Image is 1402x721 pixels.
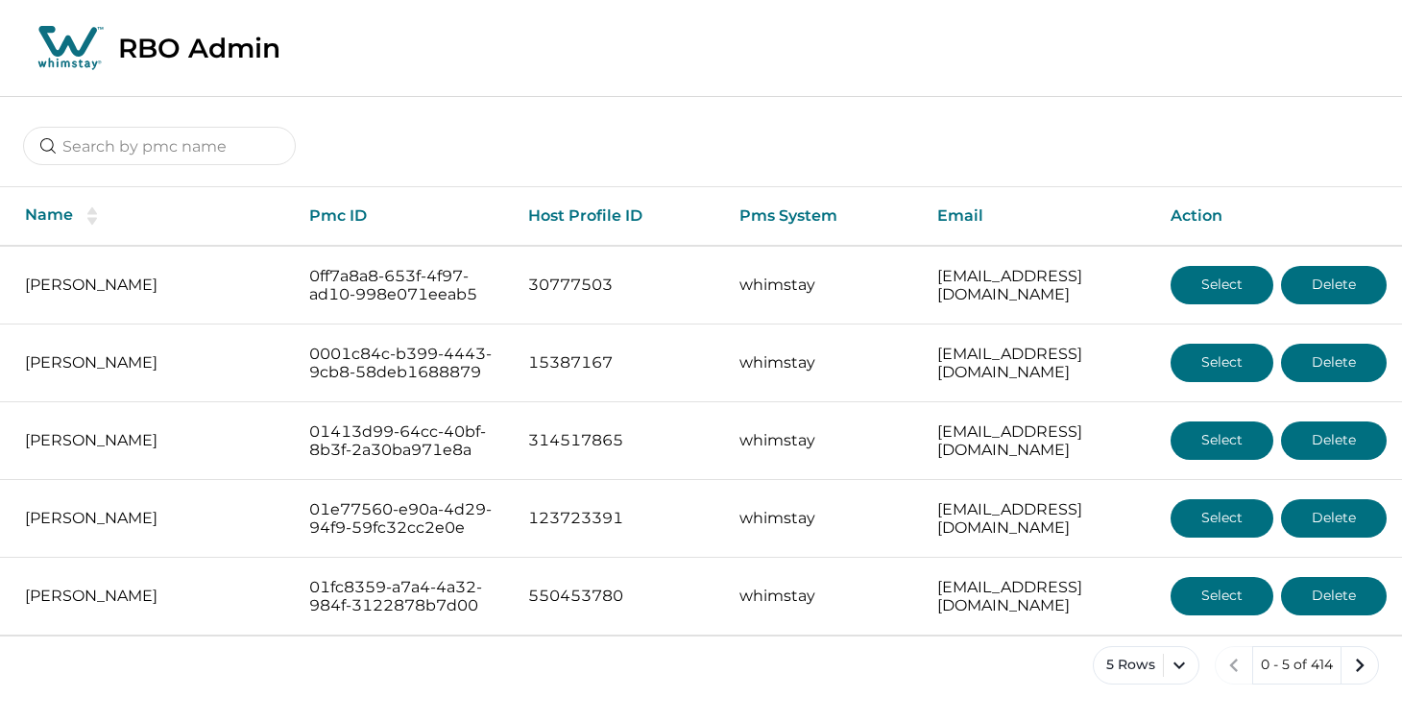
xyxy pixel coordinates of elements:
[937,422,1140,460] p: [EMAIL_ADDRESS][DOMAIN_NAME]
[937,267,1140,304] p: [EMAIL_ADDRESS][DOMAIN_NAME]
[294,187,514,246] th: Pmc ID
[309,578,498,615] p: 01fc8359-a7a4-4a32-984f-3122878b7d00
[23,127,296,165] input: Search by pmc name
[1155,187,1402,246] th: Action
[528,431,708,450] p: 314517865
[1341,646,1379,685] button: next page
[937,578,1140,615] p: [EMAIL_ADDRESS][DOMAIN_NAME]
[937,345,1140,382] p: [EMAIL_ADDRESS][DOMAIN_NAME]
[1281,344,1387,382] button: Delete
[528,509,708,528] p: 123723391
[739,431,907,450] p: whimstay
[1171,421,1273,460] button: Select
[513,187,723,246] th: Host Profile ID
[25,353,278,373] p: [PERSON_NAME]
[118,32,280,64] p: RBO Admin
[73,206,111,226] button: sorting
[309,500,498,538] p: 01e77560-e90a-4d29-94f9-59fc32cc2e0e
[25,509,278,528] p: [PERSON_NAME]
[1171,499,1273,538] button: Select
[528,587,708,606] p: 550453780
[1281,421,1387,460] button: Delete
[25,276,278,295] p: [PERSON_NAME]
[922,187,1155,246] th: Email
[1252,646,1342,685] button: 0 - 5 of 414
[739,587,907,606] p: whimstay
[1261,656,1333,675] p: 0 - 5 of 414
[528,353,708,373] p: 15387167
[309,267,498,304] p: 0ff7a8a8-653f-4f97-ad10-998e071eeab5
[1093,646,1199,685] button: 5 Rows
[739,276,907,295] p: whimstay
[1171,344,1273,382] button: Select
[25,587,278,606] p: [PERSON_NAME]
[724,187,923,246] th: Pms System
[309,345,498,382] p: 0001c84c-b399-4443-9cb8-58deb1688879
[1281,577,1387,615] button: Delete
[309,422,498,460] p: 01413d99-64cc-40bf-8b3f-2a30ba971e8a
[1281,266,1387,304] button: Delete
[1171,577,1273,615] button: Select
[739,353,907,373] p: whimstay
[1215,646,1253,685] button: previous page
[739,509,907,528] p: whimstay
[1171,266,1273,304] button: Select
[937,500,1140,538] p: [EMAIL_ADDRESS][DOMAIN_NAME]
[25,431,278,450] p: [PERSON_NAME]
[1281,499,1387,538] button: Delete
[528,276,708,295] p: 30777503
